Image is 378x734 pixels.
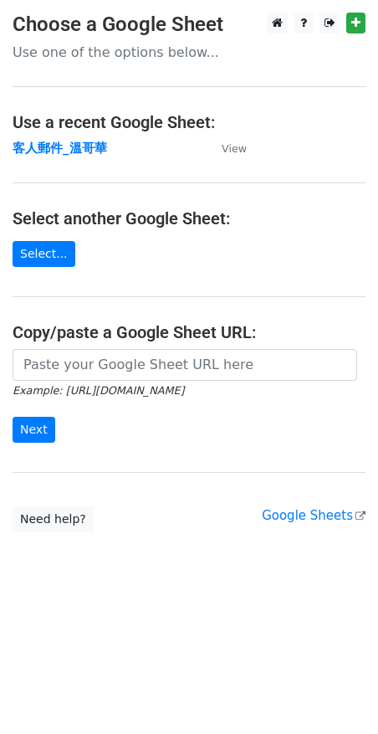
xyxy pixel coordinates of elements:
[13,349,357,381] input: Paste your Google Sheet URL here
[13,384,184,397] small: Example: [URL][DOMAIN_NAME]
[13,417,55,443] input: Next
[13,141,107,156] a: 客人郵件_溫哥華
[262,508,365,523] a: Google Sheets
[13,208,365,228] h4: Select another Google Sheet:
[13,13,365,37] h3: Choose a Google Sheet
[13,322,365,342] h4: Copy/paste a Google Sheet URL:
[13,112,365,132] h4: Use a recent Google Sheet:
[13,44,365,61] p: Use one of the options below...
[13,241,75,267] a: Select...
[222,142,247,155] small: View
[13,506,94,532] a: Need help?
[205,141,247,156] a: View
